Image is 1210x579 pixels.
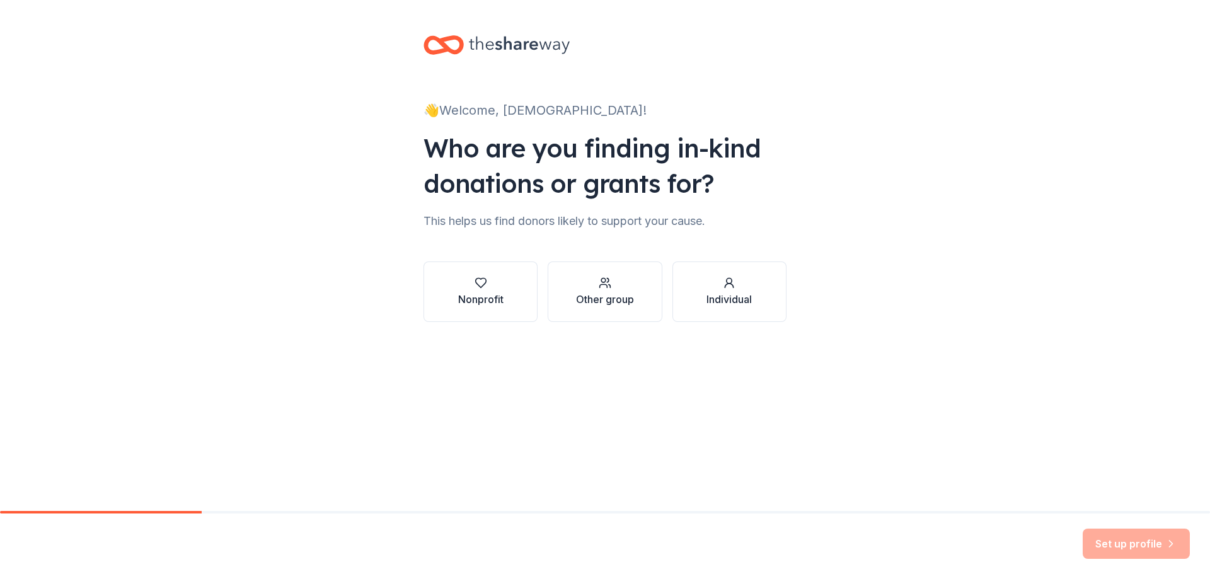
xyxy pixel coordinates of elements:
div: 👋 Welcome, [DEMOGRAPHIC_DATA]! [423,100,786,120]
div: This helps us find donors likely to support your cause. [423,211,786,231]
div: Nonprofit [458,292,504,307]
button: Other group [548,261,662,322]
div: Who are you finding in-kind donations or grants for? [423,130,786,201]
button: Nonprofit [423,261,538,322]
div: Other group [576,292,634,307]
div: Individual [706,292,752,307]
button: Individual [672,261,786,322]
